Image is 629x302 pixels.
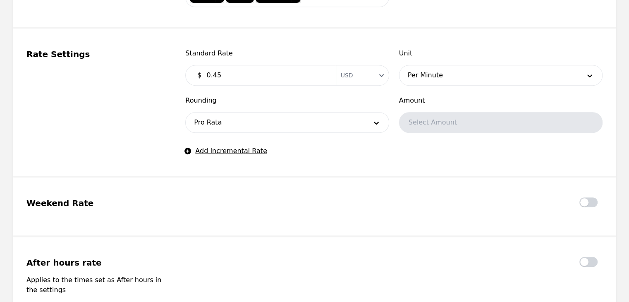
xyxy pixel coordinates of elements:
[185,48,389,58] span: Standard Rate
[399,96,603,105] span: Amount
[26,275,165,295] p: Applies to the times set as After hours in the settings
[26,48,165,60] legend: Rate Settings
[26,197,165,209] legend: Weekend Rate
[201,67,330,84] input: 0.00
[197,70,201,80] span: $
[26,257,165,268] legend: After hours rate
[185,146,267,156] button: Add Incremental Rate
[399,48,603,58] span: Unit
[185,96,389,105] span: Rounding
